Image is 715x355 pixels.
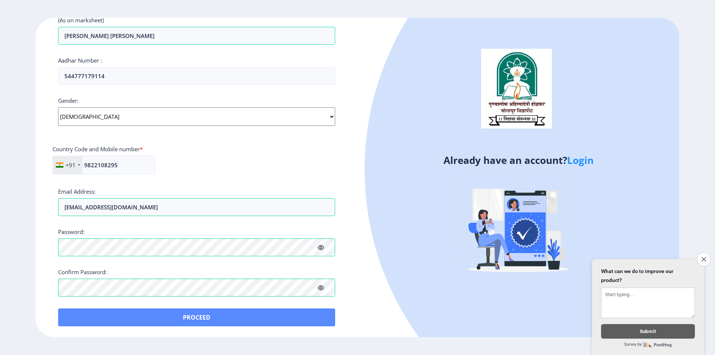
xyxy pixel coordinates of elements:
button: Proceed [58,308,335,326]
img: logo [481,49,552,129]
h4: Already have an account? [363,154,674,166]
label: Password: [58,228,85,235]
input: Mobile No [53,156,155,174]
input: Full Name [58,27,335,45]
input: Aadhar Number [58,67,335,85]
label: Email Address: [58,188,96,195]
div: +91 [66,161,76,169]
label: Gender: [58,97,79,104]
label: Aadhar Number : [58,57,102,64]
img: Verified-rafiki.svg [453,161,584,291]
label: Country Code and Mobile number [53,145,143,153]
input: Email address [58,198,335,216]
a: Login [567,153,594,167]
div: India (भारत): +91 [53,156,82,174]
label: Confirm Password: [58,268,107,276]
